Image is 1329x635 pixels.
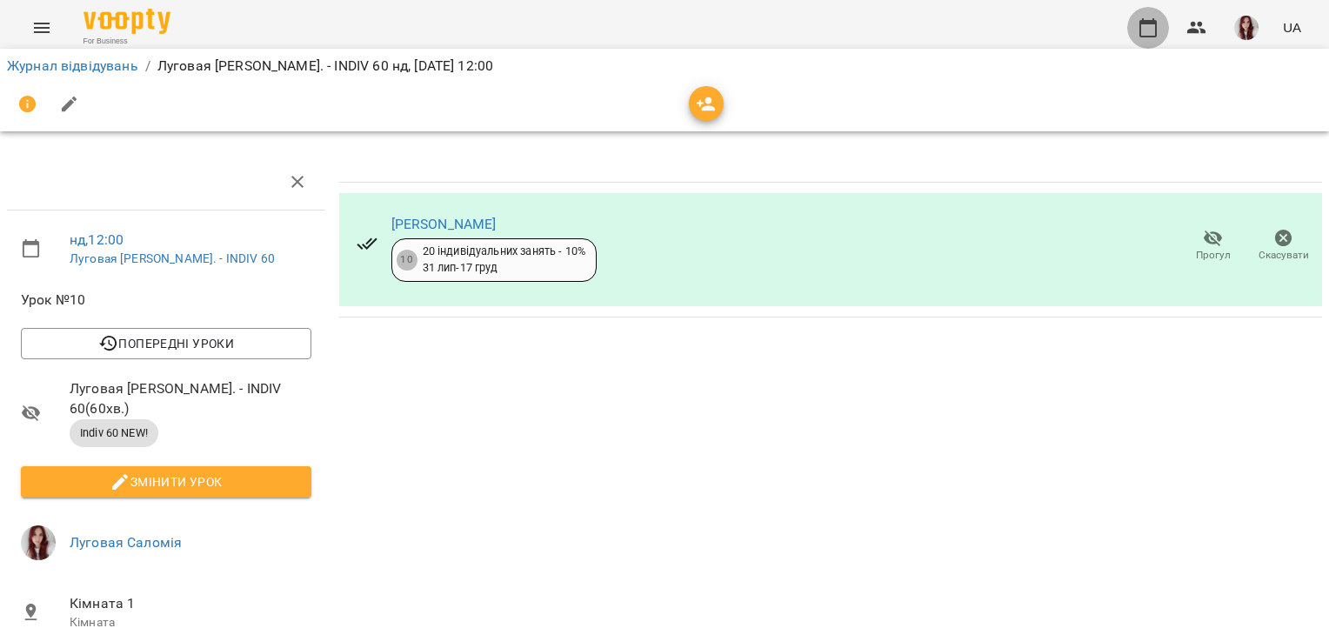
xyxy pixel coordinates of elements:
nav: breadcrumb [7,56,1322,77]
span: Урок №10 [21,290,311,311]
span: Indiv 60 NEW! [70,425,158,441]
button: Скасувати [1248,222,1319,271]
button: Змінити урок [21,466,311,498]
img: Voopty Logo [83,9,170,34]
a: [PERSON_NAME] [391,216,497,232]
div: 20 індивідуальних занять - 10% 31 лип - 17 груд [423,244,585,276]
span: Прогул [1196,248,1231,263]
img: 7cd808451856f5ed132125de41ddf209.jpg [21,525,56,560]
span: UA [1283,18,1301,37]
li: / [145,56,150,77]
p: Луговая [PERSON_NAME]. - INDIV 60 нд, [DATE] 12:00 [157,56,493,77]
span: Попередні уроки [35,333,297,354]
div: 10 [397,250,417,271]
span: Змінити урок [35,471,297,492]
span: For Business [83,36,170,47]
a: Луговая Саломія [70,534,182,551]
button: UA [1276,11,1308,43]
p: Кімната [70,614,311,632]
span: Кімната 1 [70,593,311,614]
span: Луговая [PERSON_NAME]. - INDIV 60 ( 60 хв. ) [70,378,311,419]
img: 7cd808451856f5ed132125de41ddf209.jpg [1234,16,1259,40]
a: Журнал відвідувань [7,57,138,74]
button: Попередні уроки [21,328,311,359]
button: Menu [21,7,63,49]
span: Скасувати [1259,248,1309,263]
a: нд , 12:00 [70,231,124,248]
a: Луговая [PERSON_NAME]. - INDIV 60 [70,251,275,265]
button: Прогул [1178,222,1248,271]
